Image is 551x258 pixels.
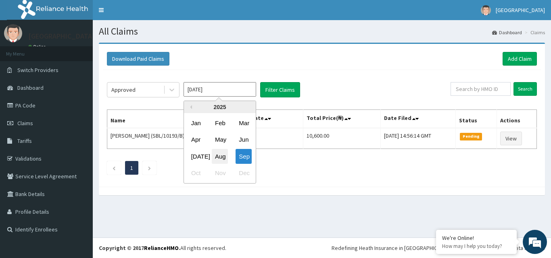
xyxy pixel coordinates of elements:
div: Choose May 2025 [212,132,228,147]
p: How may I help you today? [442,243,511,250]
div: month 2025-09 [184,115,256,182]
button: Filter Claims [260,82,300,97]
button: Download Paid Claims [107,52,169,66]
div: Choose March 2025 [236,116,252,130]
span: Tariffs [17,137,32,144]
th: Status [456,110,497,128]
div: Redefining Heath Insurance in [GEOGRAPHIC_DATA] using Telemedicine and Data Science! [332,244,545,252]
input: Search by HMO ID [451,82,511,96]
div: We're Online! [442,234,511,241]
div: 2025 [184,101,256,113]
th: Name [107,110,219,128]
li: Claims [523,29,545,36]
strong: Copyright © 2017 . [99,244,180,252]
div: Choose June 2025 [236,132,252,147]
span: [GEOGRAPHIC_DATA] [496,6,545,14]
input: Search [513,82,537,96]
button: Previous Year [188,105,192,109]
div: Minimize live chat window [132,4,152,23]
a: View [500,132,522,145]
span: Switch Providers [17,66,58,74]
div: Choose February 2025 [212,116,228,130]
textarea: Type your message and hit 'Enter' [4,172,154,200]
div: Chat with us now [42,45,136,56]
span: Claims [17,120,33,127]
div: Choose September 2025 [236,149,252,164]
td: [PERSON_NAME] (SBL/10193/B) [107,128,219,149]
a: Online [28,44,48,50]
div: Choose January 2025 [188,116,204,130]
span: Pending [460,133,482,140]
td: [DATE] 14:56:14 GMT [381,128,456,149]
div: Approved [111,86,136,94]
footer: All rights reserved. [93,237,551,258]
span: Dashboard [17,84,44,91]
img: d_794563401_company_1708531726252_794563401 [15,40,33,60]
a: RelianceHMO [144,244,179,252]
a: Previous page [112,164,116,171]
img: User Image [481,5,491,15]
p: [GEOGRAPHIC_DATA] [28,33,95,40]
th: Actions [497,110,537,128]
div: Choose April 2025 [188,132,204,147]
h1: All Claims [99,26,545,37]
th: Date Filed [381,110,456,128]
input: Select Month and Year [184,82,256,97]
a: Page 1 is your current page [130,164,133,171]
a: Dashboard [492,29,522,36]
img: User Image [4,24,22,42]
th: Total Price(₦) [303,110,381,128]
div: Choose August 2025 [212,149,228,164]
td: 10,600.00 [303,128,381,149]
div: Choose July 2025 [188,149,204,164]
a: Next page [148,164,151,171]
a: Add Claim [503,52,537,66]
span: We're online! [47,78,111,159]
